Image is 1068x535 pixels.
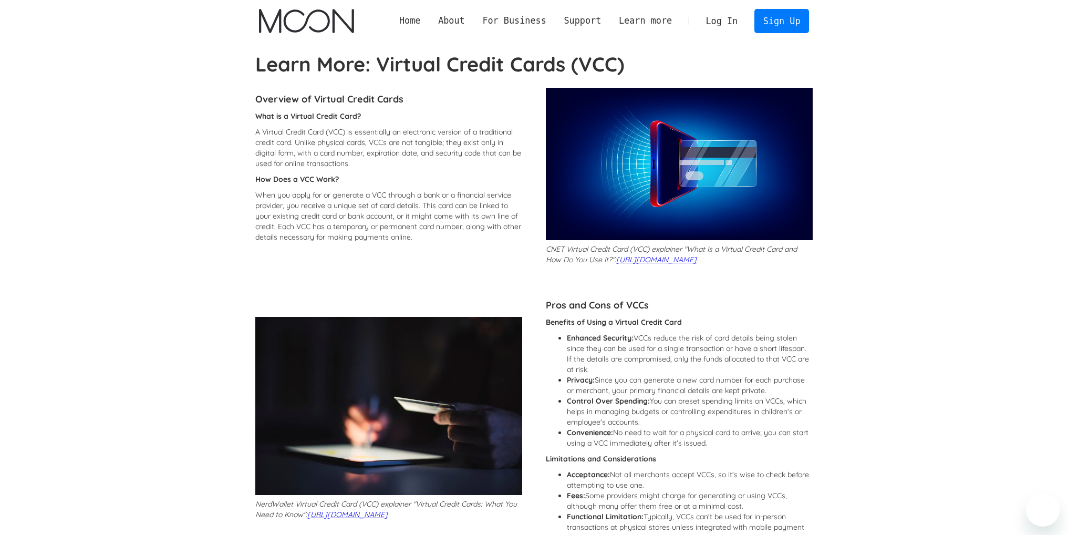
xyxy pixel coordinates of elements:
[567,375,595,385] strong: Privacy:
[546,317,682,327] strong: Benefits of Using a Virtual Credit Card
[259,9,354,33] a: home
[429,14,473,27] div: About
[610,14,681,27] div: Learn more
[474,14,555,27] div: For Business
[482,14,546,27] div: For Business
[555,14,610,27] div: Support
[754,9,809,33] a: Sign Up
[546,454,656,464] strong: Limitations and Considerations
[255,190,522,242] p: When you apply for or generate a VCC through a bank or a financial service provider, you receive ...
[567,491,585,500] strong: Fees:
[567,469,813,490] li: Not all merchants accept VCCs, so it's wise to check before attempting to use one.
[307,510,388,519] a: [URL][DOMAIN_NAME]
[564,14,601,27] div: Support
[697,9,746,33] a: Log In
[567,375,813,396] li: Since you can generate a new card number for each purchase or merchant, your primary financial de...
[567,396,650,406] strong: Control Over Spending:
[259,9,354,33] img: Moon Logo
[255,127,522,169] p: A Virtual Credit Card (VCC) is essentially an electronic version of a traditional credit card. Un...
[567,512,644,521] strong: Functional Limitation:
[546,244,813,265] p: CNET Virtual Credit Card (VCC) explainer "What Is a Virtual Credit Card and How Do You Use It?":
[255,52,625,77] strong: Learn More: Virtual Credit Cards (VCC)
[567,490,813,511] li: Some providers might charge for generating or using VCCs, although many offer them free or at a m...
[567,333,634,343] strong: Enhanced Security:
[546,299,813,312] h4: Pros and Cons of VCCs
[619,14,672,27] div: Learn more
[255,499,522,520] p: NerdWallet Virtual Credit Card (VCC) explainer "Virtual Credit Cards: What You Need to Know":
[390,14,429,27] a: Home
[1026,493,1060,527] iframe: Botón para iniciar la ventana de mensajería
[567,470,610,479] strong: Acceptance:
[255,93,522,106] h4: Overview of Virtual Credit Cards
[438,14,465,27] div: About
[255,111,361,121] strong: What is a Virtual Credit Card?
[616,255,697,264] a: [URL][DOMAIN_NAME]
[567,333,813,375] li: VCCs reduce the risk of card details being stolen since they can be used for a single transaction...
[567,396,813,427] li: You can preset spending limits on VCCs, which helps in managing budgets or controlling expenditur...
[567,428,613,437] strong: Convenience:
[567,427,813,448] li: No need to wait for a physical card to arrive; you can start using a VCC immediately after it's i...
[255,174,339,184] strong: How Does a VCC Work?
